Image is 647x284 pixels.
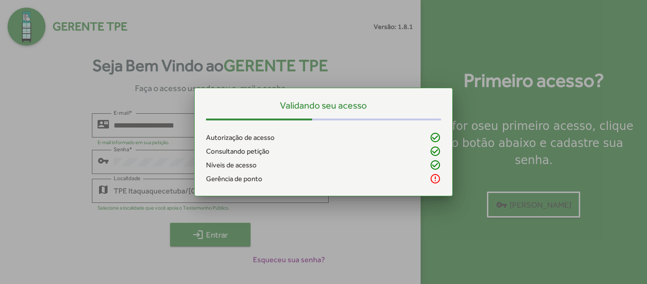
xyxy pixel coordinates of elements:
span: Autorização de acesso [206,132,275,143]
span: Consultando petição [206,146,270,157]
mat-icon: check_circle_outline [430,146,441,157]
mat-icon: check_circle_outline [430,132,441,143]
span: Gerência de ponto [206,174,262,184]
span: Níveis de acesso [206,160,257,171]
mat-icon: check_circle_outline [430,159,441,171]
h5: Validando seu acesso [206,100,441,111]
mat-icon: error_outline [430,173,441,184]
